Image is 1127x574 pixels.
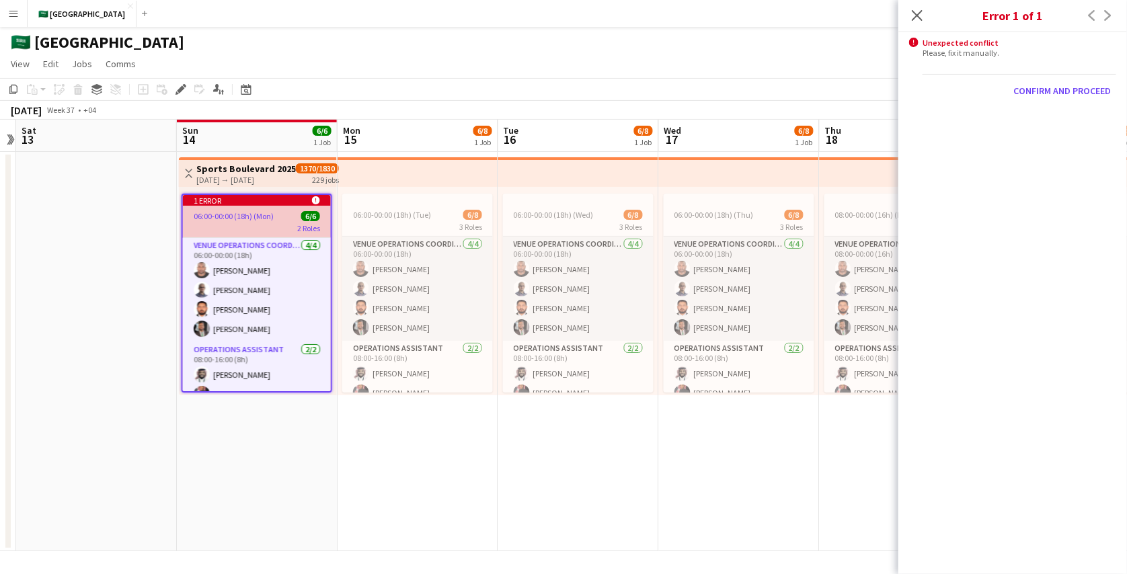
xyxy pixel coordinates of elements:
div: 1 Job [635,137,652,147]
span: 08:00-00:00 (16h) (Fri) [835,210,909,220]
span: 15 [341,132,360,147]
app-card-role: VENUE OPERATIONS COORDINATOR4/406:00-00:00 (18h)[PERSON_NAME][PERSON_NAME][PERSON_NAME][PERSON_NAME] [503,237,654,341]
div: 1 Job [474,137,492,147]
a: Comms [100,55,141,73]
span: 6/8 [473,126,492,136]
div: +04 [83,105,96,115]
span: 14 [180,132,198,147]
button: Confirm and proceed [1008,80,1116,101]
app-card-role: VENUE OPERATIONS COORDINATOR4/406:00-00:00 (18h)[PERSON_NAME][PERSON_NAME][PERSON_NAME][PERSON_NAME] [664,237,814,341]
span: 6/8 [795,126,814,136]
app-card-role: Operations Assistant2/208:00-16:00 (8h)[PERSON_NAME][PERSON_NAME] [503,341,654,406]
span: Week 37 [44,105,78,115]
div: 1 Job [795,137,813,147]
app-card-role: Operations Assistant2/208:00-16:00 (8h)[PERSON_NAME][PERSON_NAME] [664,341,814,406]
span: 6/8 [634,126,653,136]
span: 6/6 [301,211,320,221]
div: 229 jobs [312,173,339,185]
span: 3 Roles [620,222,643,232]
div: Please, fix it manually. [923,48,1116,58]
span: Comms [106,58,136,70]
span: 06:00-00:00 (18h) (Mon) [194,211,274,221]
app-job-card: 08:00-00:00 (16h) (Fri)6/83 RolesVENUE OPERATIONS COORDINATOR4/408:00-00:00 (16h)[PERSON_NAME][PE... [824,194,975,393]
app-card-role: Operations Assistant2/208:00-16:00 (8h)[PERSON_NAME][PERSON_NAME] [183,342,331,407]
app-card-role: VENUE OPERATIONS COORDINATOR4/408:00-00:00 (16h)[PERSON_NAME][PERSON_NAME][PERSON_NAME][PERSON_NAME] [824,237,975,341]
span: 06:00-00:00 (18h) (Thu) [674,210,754,220]
app-card-role: Operations Assistant2/208:00-16:00 (8h)[PERSON_NAME][PERSON_NAME] [824,341,975,406]
span: 1370/1830 [296,163,339,173]
div: [DATE] [11,104,42,117]
span: Jobs [72,58,92,70]
app-job-card: 06:00-00:00 (18h) (Wed)6/83 RolesVENUE OPERATIONS COORDINATOR4/406:00-00:00 (18h)[PERSON_NAME][PE... [503,194,654,393]
span: 13 [20,132,36,147]
span: 6/8 [463,210,482,220]
span: Wed [664,124,682,136]
span: Sat [22,124,36,136]
span: Mon [343,124,360,136]
app-card-role: Operations Assistant2/208:00-16:00 (8h)[PERSON_NAME][PERSON_NAME] [342,341,493,406]
div: [DATE] → [DATE] [196,175,296,185]
span: Sun [182,124,198,136]
span: 06:00-00:00 (18h) (Tue) [353,210,431,220]
div: 1 Job [313,137,331,147]
app-job-card: 06:00-00:00 (18h) (Thu)6/83 RolesVENUE OPERATIONS COORDINATOR4/406:00-00:00 (18h)[PERSON_NAME][PE... [664,194,814,393]
span: Tue [504,124,519,136]
span: 6/8 [624,210,643,220]
span: Edit [43,58,59,70]
span: 18 [823,132,842,147]
app-job-card: 06:00-00:00 (18h) (Tue)6/83 RolesVENUE OPERATIONS COORDINATOR4/406:00-00:00 (18h)[PERSON_NAME][PE... [342,194,493,393]
app-job-card: 1 error 06:00-00:00 (18h) (Mon)6/62 RolesVENUE OPERATIONS COORDINATOR4/406:00-00:00 (18h)[PERSON_... [182,194,332,393]
a: View [5,55,35,73]
span: 3 Roles [781,222,804,232]
span: 06:00-00:00 (18h) (Wed) [514,210,594,220]
a: Edit [38,55,64,73]
app-card-role: VENUE OPERATIONS COORDINATOR4/406:00-00:00 (18h)[PERSON_NAME][PERSON_NAME][PERSON_NAME][PERSON_NAME] [183,238,331,342]
span: 6/8 [785,210,804,220]
a: Jobs [67,55,98,73]
span: 17 [662,132,682,147]
button: 🇸🇦 [GEOGRAPHIC_DATA] [28,1,137,27]
div: Unexpected conflict [923,38,1116,48]
span: Thu [825,124,842,136]
div: 1 error [183,195,331,206]
h1: 🇸🇦 [GEOGRAPHIC_DATA] [11,32,184,52]
span: 3 Roles [459,222,482,232]
span: 2 Roles [297,223,320,233]
app-card-role: VENUE OPERATIONS COORDINATOR4/406:00-00:00 (18h)[PERSON_NAME][PERSON_NAME][PERSON_NAME][PERSON_NAME] [342,237,493,341]
h3: Sports Boulevard 2025 [196,163,296,175]
h3: Error 1 of 1 [898,7,1127,24]
span: 6/6 [313,126,332,136]
span: View [11,58,30,70]
span: 16 [502,132,519,147]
